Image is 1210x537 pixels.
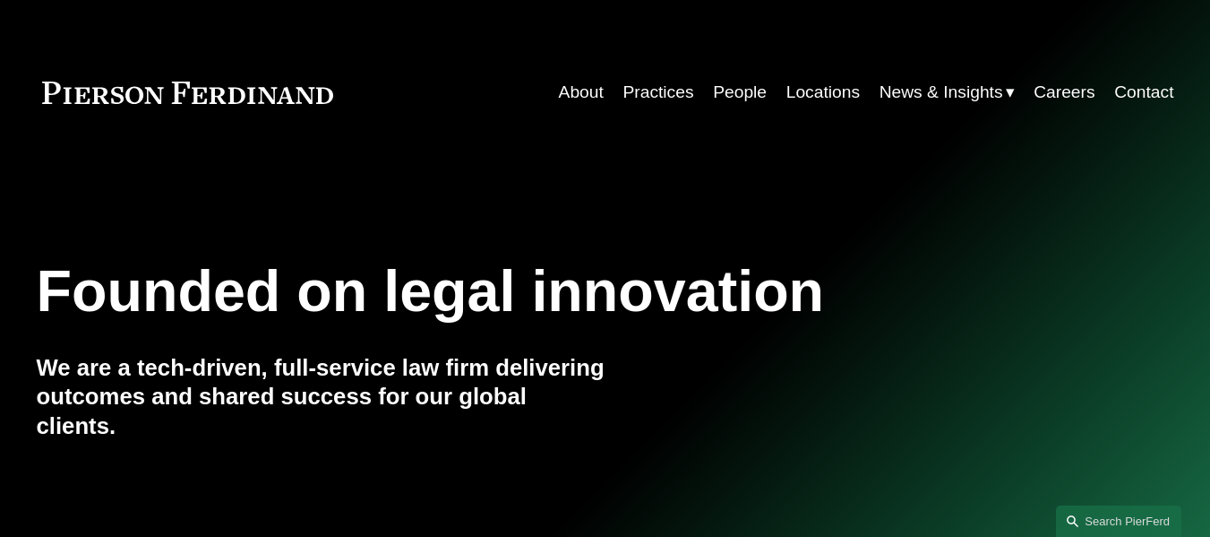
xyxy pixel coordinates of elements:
h1: Founded on legal innovation [37,258,984,325]
span: News & Insights [880,77,1003,108]
a: Search this site [1056,506,1181,537]
a: Careers [1034,75,1094,109]
a: About [559,75,604,109]
h4: We are a tech-driven, full-service law firm delivering outcomes and shared success for our global... [37,353,605,441]
a: folder dropdown [880,75,1015,109]
a: People [713,75,767,109]
a: Contact [1114,75,1173,109]
a: Practices [622,75,693,109]
a: Locations [786,75,860,109]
